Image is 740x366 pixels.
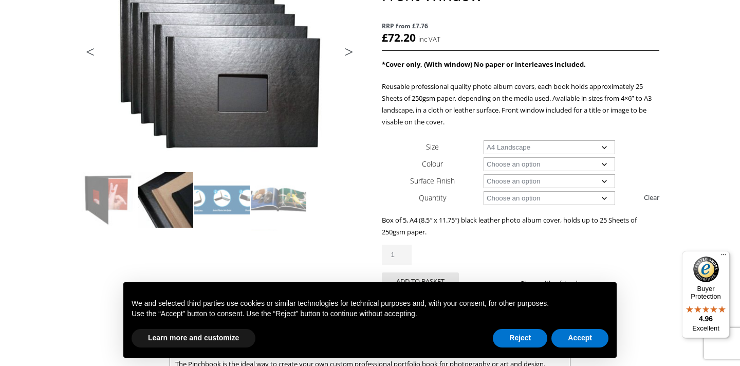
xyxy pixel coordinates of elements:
[493,329,547,347] button: Reject
[682,324,730,333] p: Excellent
[81,172,137,228] img: Pinchbook Photo Book Covers* with Front Window
[422,159,443,169] label: Colour
[382,214,659,238] p: Box of 5, A4 (8.5″ x 11.75″) black leather photo album cover, holds up to 25 Sheets of 250gsm paper.
[693,257,719,282] img: Trusted Shops Trustmark
[682,251,730,338] button: Trusted Shops TrustmarkBuyer Protection4.96Excellent
[194,172,250,228] img: Pinchbook Photo Book Covers* with Front Window - Image 3
[382,272,459,290] button: Add to basket
[194,229,250,284] img: Pinchbook Photo Book Covers* with Front Window - Image 7
[551,329,608,347] button: Accept
[419,193,446,203] label: Quantity
[382,60,586,69] strong: *Cover only, (With window) No paper or interleaves included.
[115,274,625,366] div: Notice
[699,315,713,323] span: 4.96
[644,189,659,206] a: Clear options
[138,229,193,284] img: Pinchbook Photo Book Covers* with Front Window - Image 6
[410,176,455,186] label: Surface Finish
[382,30,388,45] span: £
[717,251,730,263] button: Menu
[81,229,137,284] img: Pinchbook Photo Book Covers* with Front Window - Image 5
[382,30,416,45] bdi: 72.20
[251,172,306,228] img: Pinchbook Photo Book Covers* with Front Window - Image 4
[132,329,255,347] button: Learn more and customize
[132,299,608,309] p: We and selected third parties use cookies or similar technologies for technical purposes and, wit...
[251,229,306,284] img: Pinchbook Photo Book Covers* with Front Window - Image 8
[132,309,608,319] p: Use the “Accept” button to consent. Use the “Reject” button to continue without accepting.
[382,20,659,32] span: RRP from £7.76
[382,245,412,265] input: Product quantity
[426,142,439,152] label: Size
[682,285,730,300] p: Buyer Protection
[138,172,193,228] img: Pinchbook Photo Book Covers* with Front Window - Image 2
[382,81,659,128] p: Reusable professional quality photo album covers, each book holds approximately 25 Sheets of 250g...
